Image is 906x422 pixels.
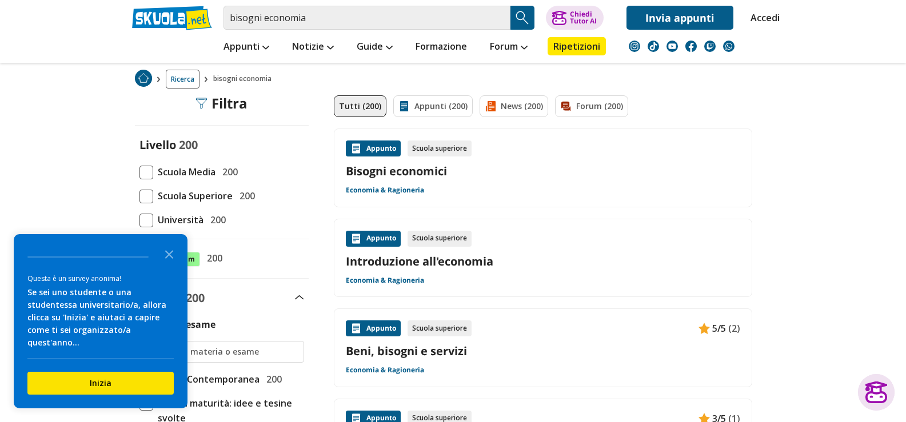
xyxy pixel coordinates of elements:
[546,6,604,30] button: ChiediTutor AI
[153,164,215,179] span: Scuola Media
[514,9,531,26] img: Cerca appunti, riassunti o versioni
[218,164,238,179] span: 200
[350,233,362,244] img: Appunti contenuto
[289,37,337,58] a: Notizie
[712,321,726,336] span: 5/5
[334,95,386,117] a: Tutti (200)
[346,365,424,375] a: Economia & Ragioneria
[139,137,176,152] label: Livello
[166,70,199,89] a: Ricerca
[235,188,255,203] span: 200
[27,273,174,284] div: Questa è un survey anonima!
[14,234,187,408] div: Survey
[206,212,226,227] span: 200
[346,186,424,195] a: Economia & Ragioneria
[685,41,697,52] img: facebook
[408,320,472,336] div: Scuola superiore
[262,372,282,387] span: 200
[485,101,496,112] img: News filtro contenuto
[629,41,640,52] img: instagram
[346,276,424,285] a: Economia & Ragioneria
[159,346,298,357] input: Ricerca materia o esame
[350,143,362,154] img: Appunti contenuto
[699,323,710,334] img: Appunti contenuto
[186,290,205,306] span: 200
[510,6,534,30] button: Search Button
[213,70,276,89] span: bisogni economia
[560,101,572,112] img: Forum filtro contenuto
[723,41,735,52] img: WhatsApp
[27,372,174,395] button: Inizia
[398,101,410,112] img: Appunti filtro contenuto
[346,343,740,359] a: Beni, bisogni e servizi
[195,95,248,111] div: Filtra
[350,323,362,334] img: Appunti contenuto
[570,11,597,25] div: Chiedi Tutor AI
[221,37,272,58] a: Appunti
[346,140,401,156] div: Appunto
[354,37,396,58] a: Guide
[158,242,181,265] button: Close the survey
[548,37,606,55] a: Ripetizioni
[346,320,401,336] div: Appunto
[135,70,152,87] img: Home
[346,163,740,179] a: Bisogni economici
[135,70,152,89] a: Home
[393,95,473,117] a: Appunti (200)
[153,188,233,203] span: Scuola Superiore
[480,95,548,117] a: News (200)
[153,212,203,227] span: Università
[346,231,401,247] div: Appunto
[704,41,716,52] img: twitch
[27,286,174,349] div: Se sei uno studente o una studentessa universitario/a, allora clicca su 'Inizia' e aiutaci a capi...
[555,95,628,117] a: Forum (200)
[295,295,304,300] img: Apri e chiudi sezione
[346,254,740,269] a: Introduzione all'economia
[408,231,472,247] div: Scuola superiore
[626,6,733,30] a: Invia appunti
[666,41,678,52] img: youtube
[413,37,470,58] a: Formazione
[195,98,207,109] img: Filtra filtri mobile
[179,137,198,152] span: 200
[408,140,472,156] div: Scuola superiore
[751,6,775,30] a: Accedi
[153,372,260,387] span: Storia Contemporanea
[202,251,222,266] span: 200
[648,41,659,52] img: tiktok
[223,6,510,30] input: Cerca appunti, riassunti o versioni
[728,321,740,336] span: (2)
[487,37,530,58] a: Forum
